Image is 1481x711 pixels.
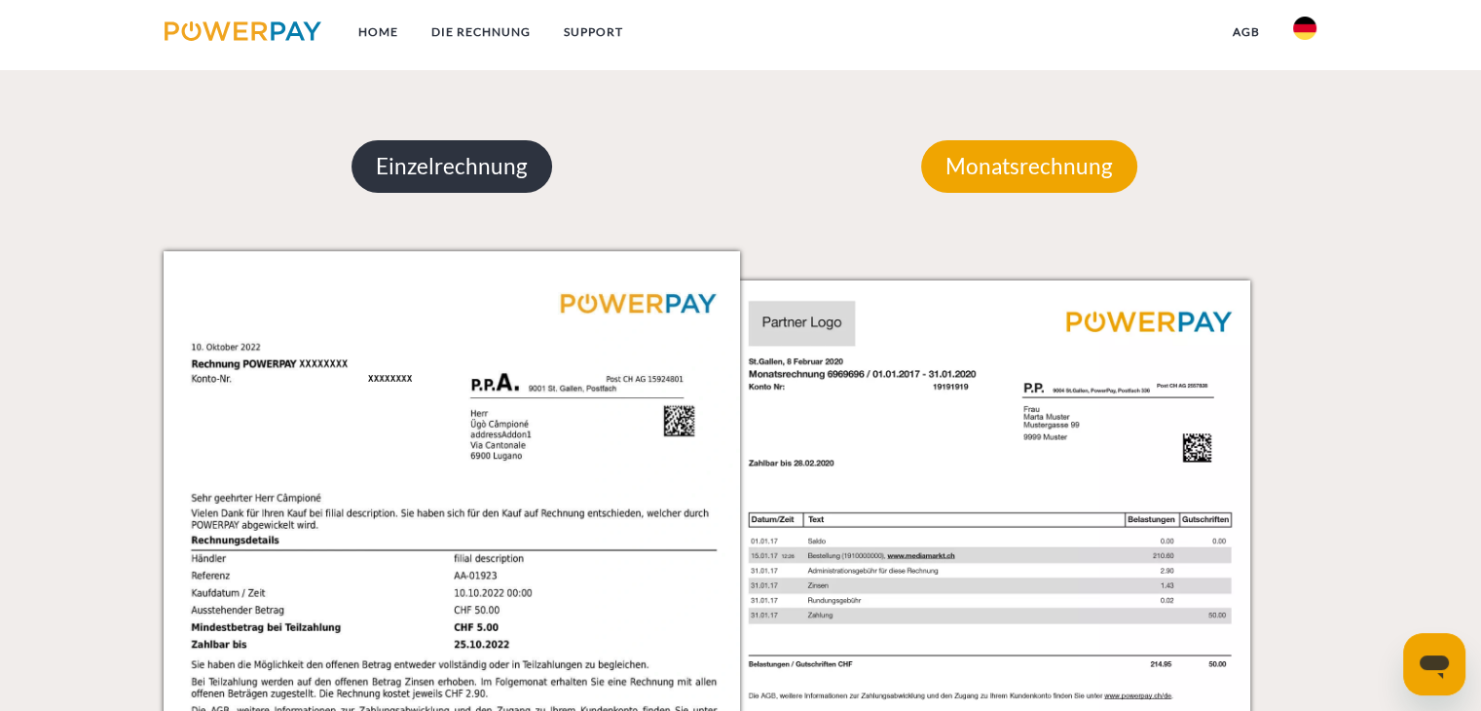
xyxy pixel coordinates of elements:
a: Home [342,15,415,50]
a: agb [1216,15,1277,50]
p: Monatsrechnung [921,140,1137,193]
img: logo-powerpay.svg [165,21,321,41]
p: Einzelrechnung [352,140,552,193]
iframe: Schaltfläche zum Öffnen des Messaging-Fensters [1403,633,1465,695]
img: de [1293,17,1316,40]
a: SUPPORT [547,15,640,50]
a: DIE RECHNUNG [415,15,547,50]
